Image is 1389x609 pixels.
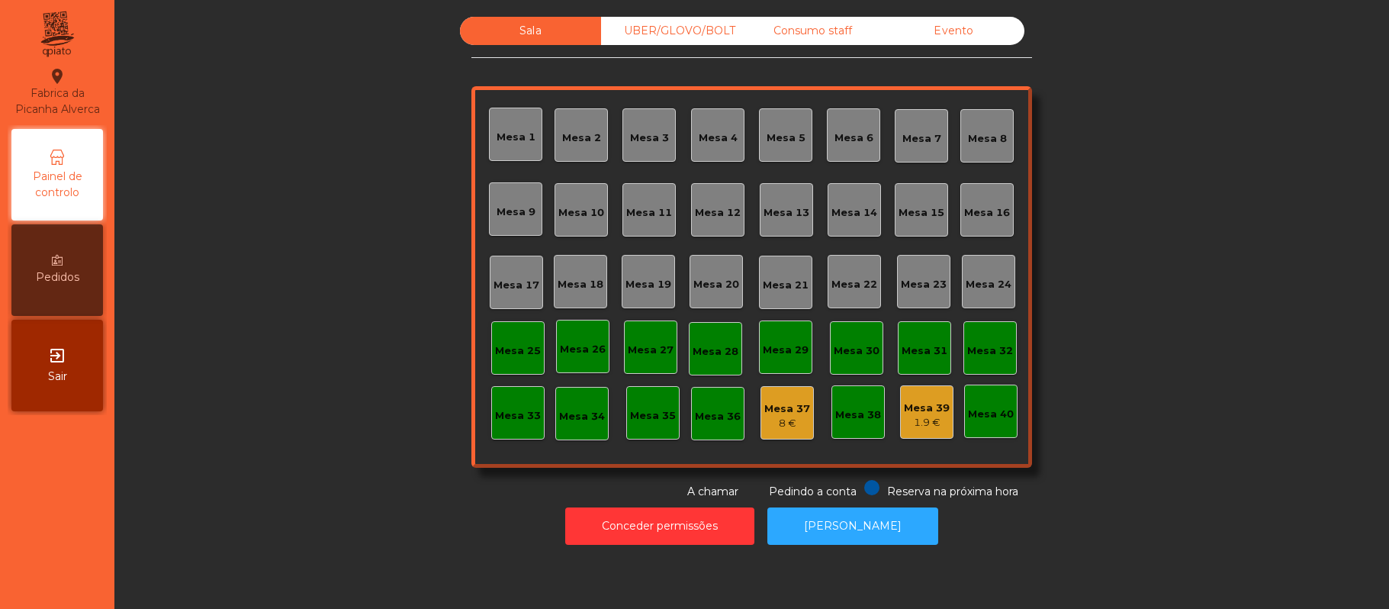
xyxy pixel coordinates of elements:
[630,408,676,424] div: Mesa 35
[48,346,66,365] i: exit_to_app
[699,130,738,146] div: Mesa 4
[902,131,941,147] div: Mesa 7
[630,130,669,146] div: Mesa 3
[968,131,1007,147] div: Mesa 8
[831,277,877,292] div: Mesa 22
[767,130,805,146] div: Mesa 5
[558,205,604,221] div: Mesa 10
[834,343,879,359] div: Mesa 30
[626,205,672,221] div: Mesa 11
[967,343,1013,359] div: Mesa 32
[558,277,603,292] div: Mesa 18
[966,277,1011,292] div: Mesa 24
[899,205,944,221] div: Mesa 15
[964,205,1010,221] div: Mesa 16
[12,67,102,118] div: Fabrica da Picanha Alverca
[565,507,754,545] button: Conceder permissões
[835,408,881,423] div: Mesa 38
[15,169,99,201] span: Painel de controlo
[767,507,938,545] button: [PERSON_NAME]
[968,407,1014,422] div: Mesa 40
[562,130,601,146] div: Mesa 2
[497,205,535,220] div: Mesa 9
[560,342,606,357] div: Mesa 26
[887,485,1018,498] span: Reserva na próxima hora
[497,130,535,145] div: Mesa 1
[834,130,873,146] div: Mesa 6
[769,485,857,498] span: Pedindo a conta
[904,415,950,430] div: 1.9 €
[687,485,738,498] span: A chamar
[559,409,605,424] div: Mesa 34
[460,17,601,45] div: Sala
[901,277,947,292] div: Mesa 23
[764,205,809,221] div: Mesa 13
[693,277,739,292] div: Mesa 20
[628,343,674,358] div: Mesa 27
[495,343,541,359] div: Mesa 25
[764,416,810,431] div: 8 €
[36,269,79,285] span: Pedidos
[38,8,76,61] img: qpiato
[742,17,883,45] div: Consumo staff
[883,17,1024,45] div: Evento
[904,401,950,416] div: Mesa 39
[601,17,742,45] div: UBER/GLOVO/BOLT
[695,409,741,424] div: Mesa 36
[48,369,67,385] span: Sair
[902,343,947,359] div: Mesa 31
[693,344,738,359] div: Mesa 28
[495,408,541,424] div: Mesa 33
[764,401,810,417] div: Mesa 37
[695,205,741,221] div: Mesa 12
[625,277,671,292] div: Mesa 19
[763,343,809,358] div: Mesa 29
[48,67,66,85] i: location_on
[494,278,539,293] div: Mesa 17
[763,278,809,293] div: Mesa 21
[831,205,877,221] div: Mesa 14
